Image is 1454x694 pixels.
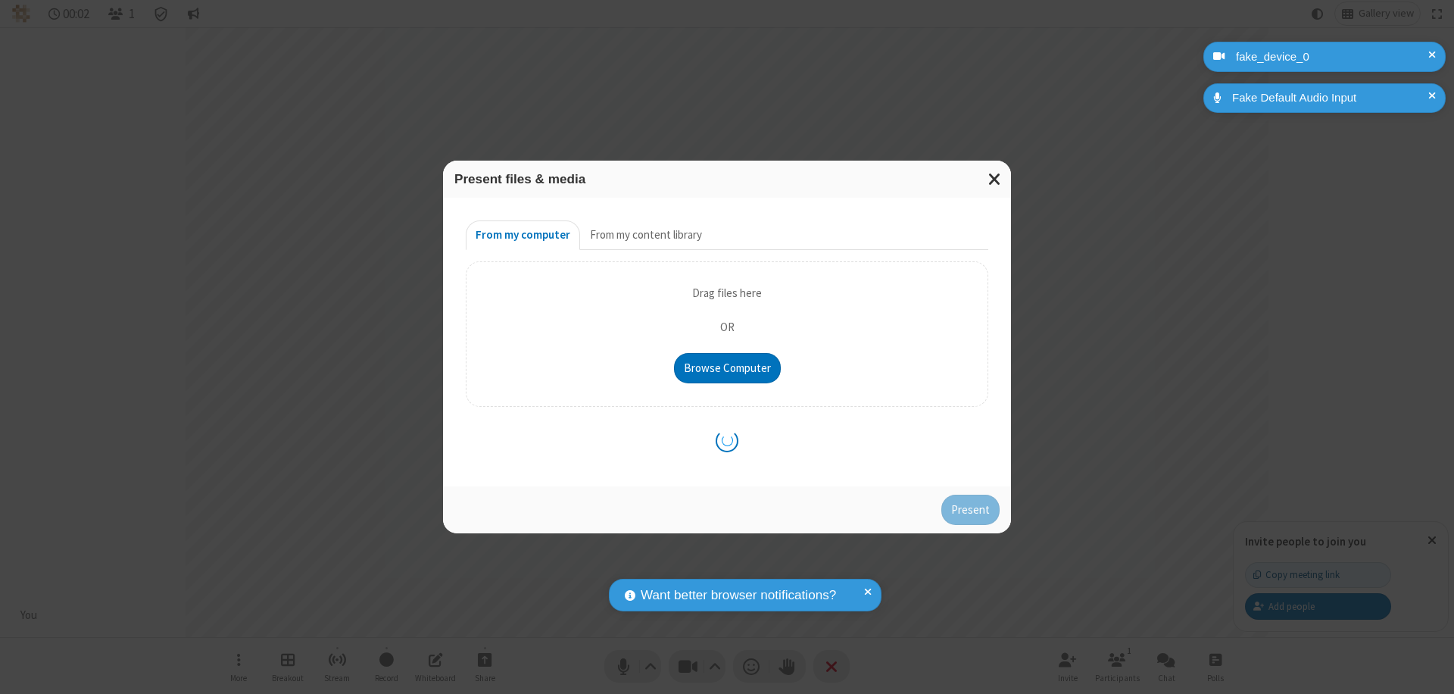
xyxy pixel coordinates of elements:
[1231,48,1434,66] div: fake_device_0
[1227,89,1434,107] div: Fake Default Audio Input
[466,220,580,251] button: From my computer
[674,353,781,383] button: Browse Computer
[580,220,712,251] button: From my content library
[454,172,1000,186] h3: Present files & media
[466,261,988,407] div: Upload Background
[941,495,1000,525] button: Present
[641,586,836,605] span: Want better browser notifications?
[979,161,1011,198] button: Close modal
